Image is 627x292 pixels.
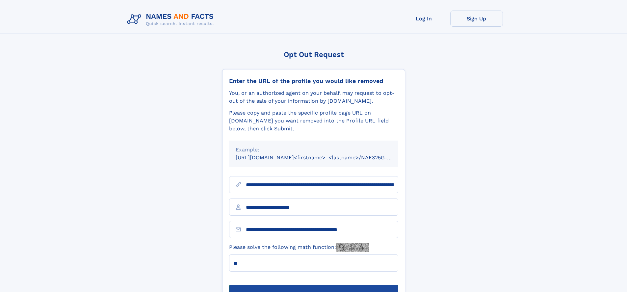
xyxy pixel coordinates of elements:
[124,11,219,28] img: Logo Names and Facts
[229,109,398,133] div: Please copy and paste the specific profile page URL on [DOMAIN_NAME] you want removed into the Pr...
[236,146,392,154] div: Example:
[222,50,405,59] div: Opt Out Request
[229,89,398,105] div: You, or an authorized agent on your behalf, may request to opt-out of the sale of your informatio...
[398,11,450,27] a: Log In
[450,11,503,27] a: Sign Up
[229,243,369,252] label: Please solve the following math function:
[236,154,411,161] small: [URL][DOMAIN_NAME]<firstname>_<lastname>/NAF325G-xxxxxxxx
[229,77,398,85] div: Enter the URL of the profile you would like removed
